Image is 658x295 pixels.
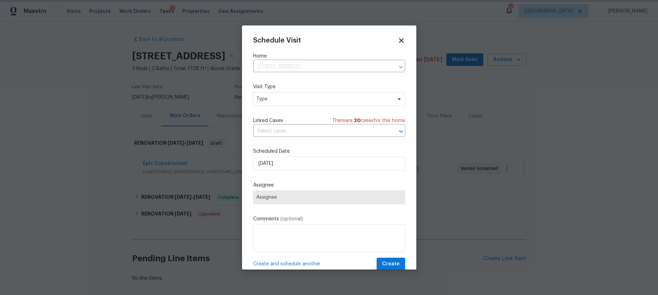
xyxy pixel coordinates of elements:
label: Home [253,53,405,60]
button: Open [396,127,406,136]
label: Assignee [253,182,405,189]
span: There are case s for this home [332,117,405,124]
input: Select cases [253,126,386,137]
span: Schedule Visit [253,37,301,44]
label: Visit Type [253,83,405,90]
label: Scheduled Date [253,148,405,155]
span: Close [398,37,405,44]
span: Create [382,260,400,268]
input: M/D/YYYY [253,157,405,171]
button: Create [377,258,405,271]
input: Enter in an address [253,61,395,72]
span: (optional) [280,217,303,221]
span: Linked Cases [253,117,283,124]
span: Assignee [256,195,402,200]
span: 20 [354,118,361,123]
span: Create and schedule another [253,260,320,267]
span: Type [256,96,392,103]
label: Comments [253,215,405,222]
